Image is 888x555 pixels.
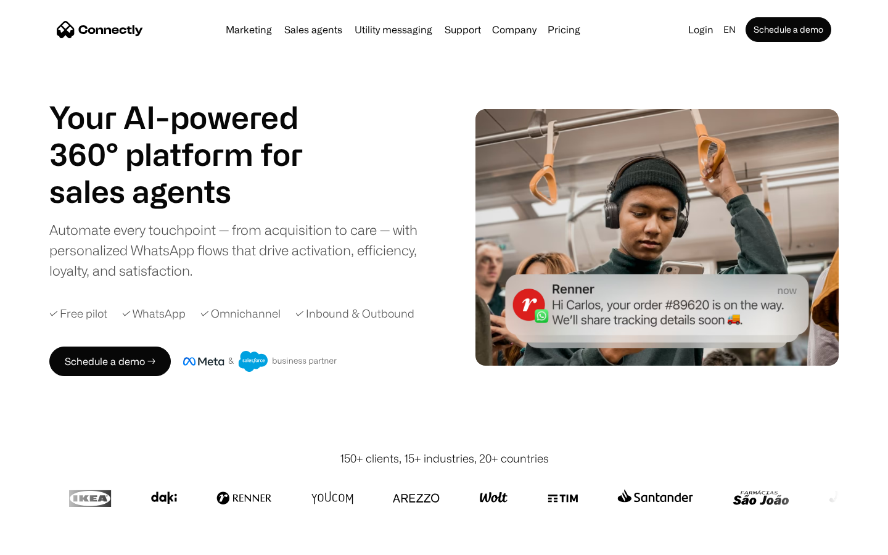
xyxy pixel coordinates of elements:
[350,25,437,35] a: Utility messaging
[122,305,186,322] div: ✓ WhatsApp
[200,305,281,322] div: ✓ Omnichannel
[49,173,333,210] h1: sales agents
[746,17,831,42] a: Schedule a demo
[340,450,549,467] div: 150+ clients, 15+ industries, 20+ countries
[25,533,74,551] ul: Language list
[683,21,718,38] a: Login
[12,532,74,551] aside: Language selected: English
[49,99,333,173] h1: Your AI-powered 360° platform for
[183,351,337,372] img: Meta and Salesforce business partner badge.
[723,21,736,38] div: en
[221,25,277,35] a: Marketing
[49,305,107,322] div: ✓ Free pilot
[49,220,438,281] div: Automate every touchpoint — from acquisition to care — with personalized WhatsApp flows that driv...
[492,21,536,38] div: Company
[543,25,585,35] a: Pricing
[49,347,171,376] a: Schedule a demo →
[279,25,347,35] a: Sales agents
[295,305,414,322] div: ✓ Inbound & Outbound
[440,25,486,35] a: Support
